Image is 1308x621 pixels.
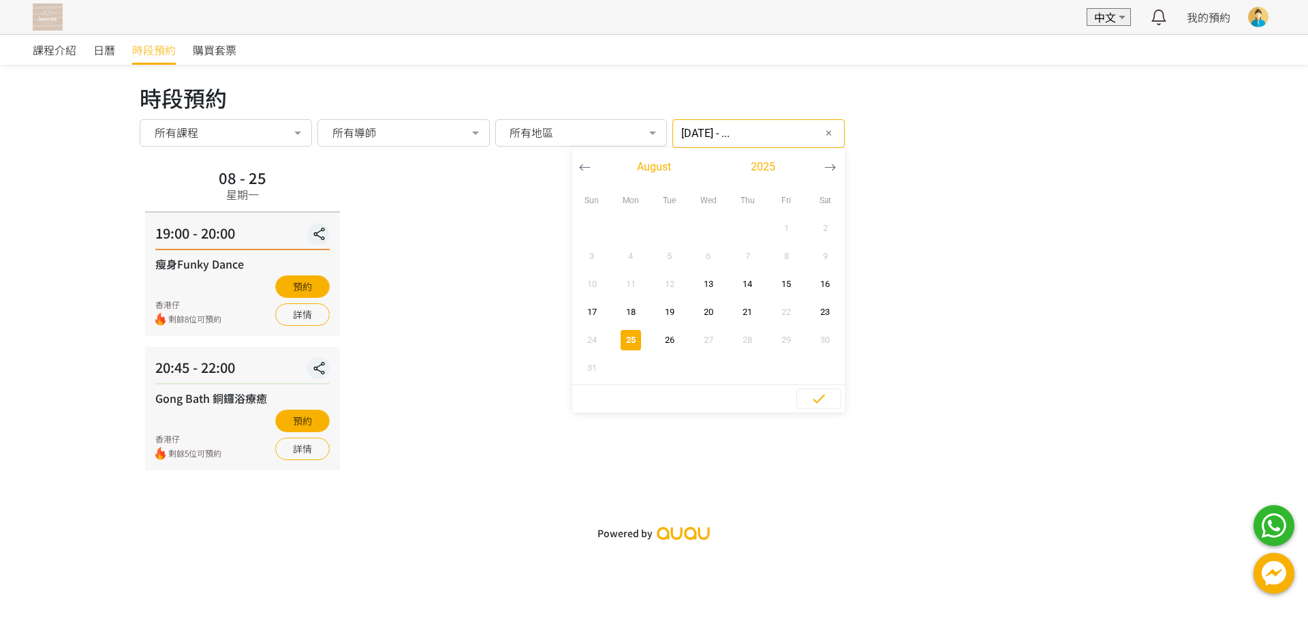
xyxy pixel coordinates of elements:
button: 29 [767,326,806,354]
button: 6 [689,242,728,270]
span: 28 [732,333,763,347]
button: 31 [572,354,611,382]
span: 20 [693,305,723,319]
span: 6 [693,249,723,263]
span: 所有地區 [510,125,553,139]
span: 30 [810,333,841,347]
span: 剩餘8位可預約 [168,313,221,326]
span: 27 [693,333,723,347]
button: 17 [572,298,611,326]
span: ✕ [825,127,832,140]
span: 29 [771,333,802,347]
button: 12 [650,270,689,298]
button: 預約 [275,275,330,298]
button: 18 [611,298,650,326]
div: 星期一 [226,186,259,202]
button: 27 [689,326,728,354]
span: 15 [771,277,802,291]
button: 23 [806,298,845,326]
span: 剩餘5位可預約 [168,447,221,460]
span: 4 [615,249,646,263]
div: Sun [572,186,611,214]
button: 24 [572,326,611,354]
button: 4 [611,242,650,270]
button: 11 [611,270,650,298]
button: 8 [767,242,806,270]
div: Gong Bath 銅鑼浴療癒 [155,390,330,406]
span: 購買套票 [193,42,236,58]
span: 16 [810,277,841,291]
div: 時段預約 [140,81,1168,114]
span: 22 [771,305,802,319]
a: 我的預約 [1187,9,1230,25]
button: 預約 [275,410,330,432]
span: August [637,159,671,175]
button: 2025 [708,157,817,177]
span: 所有導師 [332,125,376,139]
button: 10 [572,270,611,298]
button: 2 [806,214,845,242]
span: 13 [693,277,723,291]
span: 9 [810,249,841,263]
input: 篩選日期 [672,119,845,148]
button: 21 [728,298,767,326]
span: 14 [732,277,763,291]
button: ✕ [820,125,837,142]
button: 19 [650,298,689,326]
span: 18 [615,305,646,319]
div: 瘦身Funky Dance [155,256,330,272]
img: T57dtJh47iSJKDtQ57dN6xVUMYY2M0XQuGF02OI4.png [33,3,63,31]
button: 5 [650,242,689,270]
span: 所有課程 [155,125,198,139]
span: 19 [654,305,685,319]
span: 日曆 [93,42,115,58]
span: 23 [810,305,841,319]
span: 17 [576,305,607,319]
button: 13 [689,270,728,298]
div: Sat [806,186,845,214]
span: 31 [576,361,607,375]
button: 16 [806,270,845,298]
span: 2025 [751,159,775,175]
div: 19:00 - 20:00 [155,223,330,250]
span: 3 [576,249,607,263]
a: 詳情 [275,303,330,326]
span: 25 [615,333,646,347]
span: 課程介紹 [33,42,76,58]
span: 8 [771,249,802,263]
span: 7 [732,249,763,263]
span: 26 [654,333,685,347]
span: 24 [576,333,607,347]
div: 08 - 25 [219,170,266,185]
span: 12 [654,277,685,291]
img: fire.png [155,447,166,460]
button: 9 [806,242,845,270]
a: 購買套票 [193,35,236,65]
button: 1 [767,214,806,242]
span: 11 [615,277,646,291]
button: 3 [572,242,611,270]
a: 日曆 [93,35,115,65]
button: 15 [767,270,806,298]
div: 20:45 - 22:00 [155,357,330,384]
span: 2 [810,222,841,235]
a: 詳情 [275,438,330,460]
div: Fri [767,186,806,214]
div: 香港仔 [155,299,221,311]
span: 10 [576,277,607,291]
img: fire.png [155,313,166,326]
div: 香港仔 [155,433,221,445]
button: 22 [767,298,806,326]
div: Tue [650,186,689,214]
div: Wed [689,186,728,214]
button: 30 [806,326,845,354]
button: 20 [689,298,728,326]
button: 14 [728,270,767,298]
div: Mon [611,186,650,214]
span: 時段預約 [132,42,176,58]
a: 時段預約 [132,35,176,65]
span: 21 [732,305,763,319]
button: 26 [650,326,689,354]
span: 5 [654,249,685,263]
